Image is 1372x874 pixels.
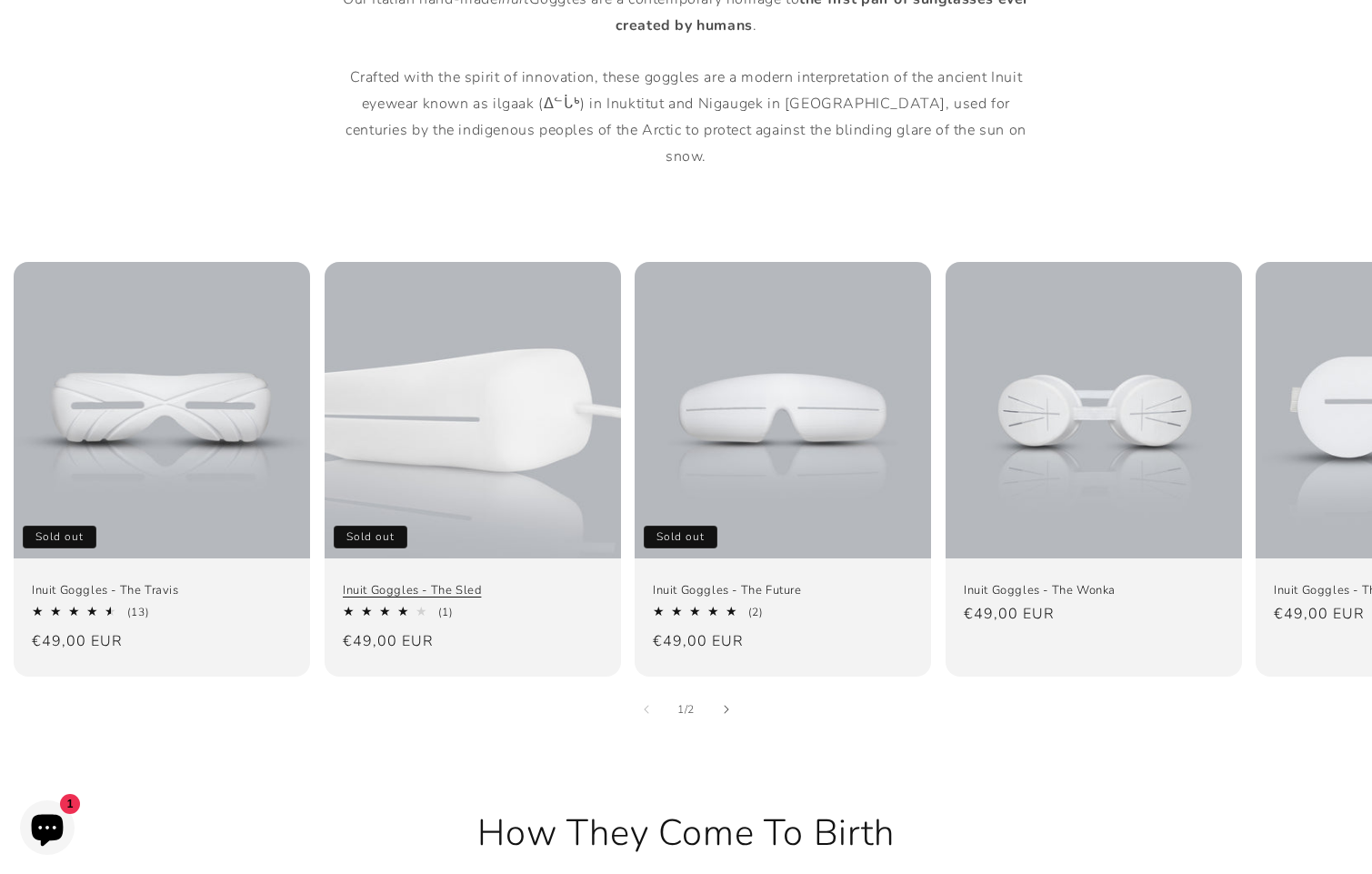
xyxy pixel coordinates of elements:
[685,700,688,718] span: /
[15,800,80,859] inbox-online-store-chat: Shopify online store chat
[706,689,746,729] button: Slide right
[32,582,292,598] a: Inuit Goggles - The Travis
[687,700,695,718] span: 2
[626,689,666,729] button: Slide left
[677,700,685,718] span: 1
[653,582,913,598] a: Inuit Goggles - The Future
[343,582,603,598] a: Inuit Goggles - The Sled
[332,809,1041,857] h2: How They Come To Birth
[964,582,1224,598] a: Inuit Goggles - The Wonka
